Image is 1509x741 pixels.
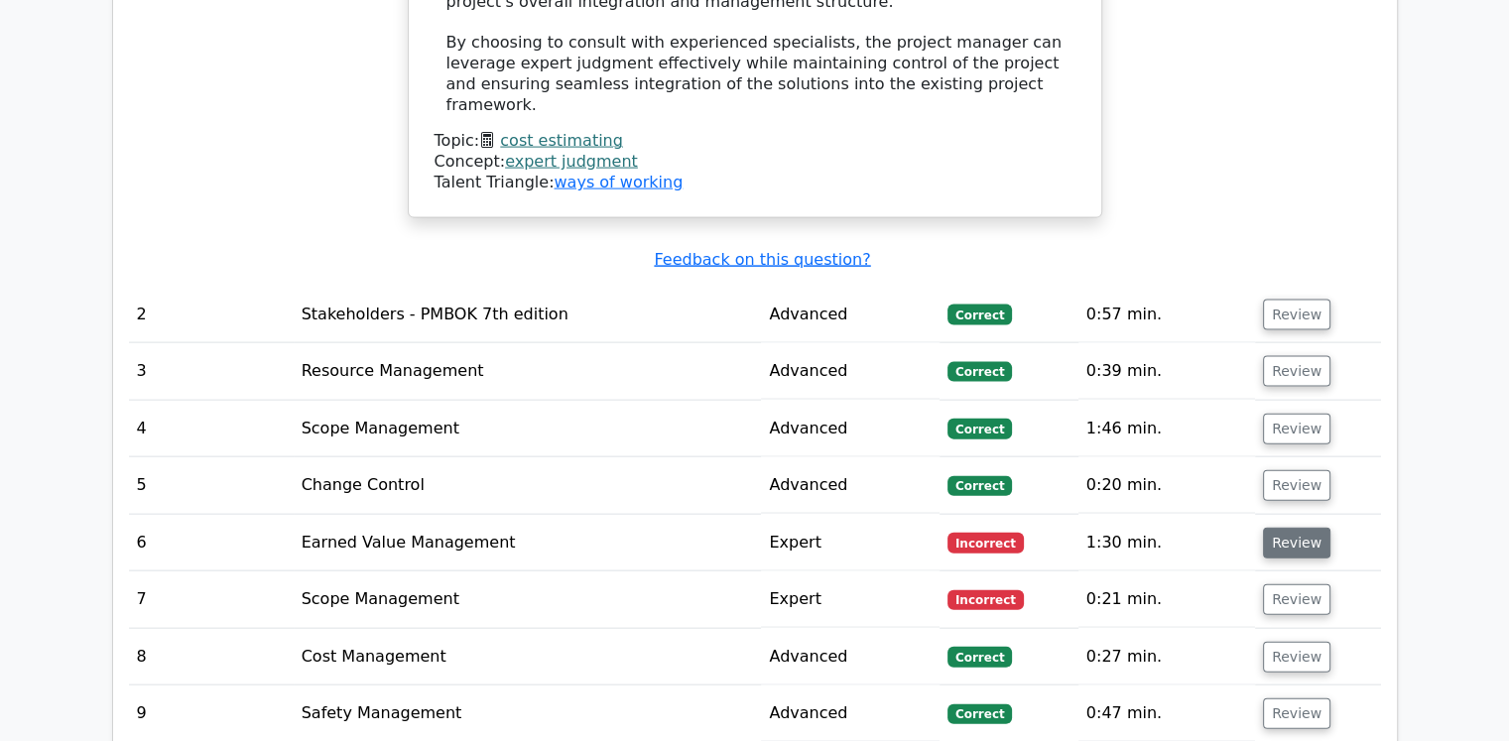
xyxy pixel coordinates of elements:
a: expert judgment [505,152,638,171]
td: Advanced [761,287,940,343]
span: Correct [947,305,1012,324]
td: 1:46 min. [1078,401,1255,457]
td: Scope Management [294,571,762,628]
button: Review [1263,356,1330,387]
td: 0:20 min. [1078,457,1255,514]
td: Advanced [761,401,940,457]
td: Advanced [761,343,940,400]
td: 1:30 min. [1078,515,1255,571]
td: 5 [129,457,294,514]
span: Incorrect [947,590,1024,610]
span: Correct [947,704,1012,724]
button: Review [1263,698,1330,729]
td: Scope Management [294,401,762,457]
span: Correct [947,362,1012,382]
td: 4 [129,401,294,457]
td: Change Control [294,457,762,514]
td: 0:57 min. [1078,287,1255,343]
div: Topic: [435,131,1075,152]
button: Review [1263,528,1330,558]
button: Review [1263,470,1330,501]
button: Review [1263,414,1330,444]
button: Review [1263,584,1330,615]
span: Incorrect [947,533,1024,553]
td: Earned Value Management [294,515,762,571]
span: Correct [947,419,1012,438]
div: Talent Triangle: [435,131,1075,192]
a: Feedback on this question? [654,250,870,269]
a: ways of working [554,173,683,191]
div: Concept: [435,152,1075,173]
td: 6 [129,515,294,571]
td: 3 [129,343,294,400]
td: Expert [761,515,940,571]
td: 0:39 min. [1078,343,1255,400]
td: 2 [129,287,294,343]
td: Stakeholders - PMBOK 7th edition [294,287,762,343]
td: Resource Management [294,343,762,400]
a: cost estimating [500,131,623,150]
span: Correct [947,476,1012,496]
span: Correct [947,647,1012,667]
td: 0:21 min. [1078,571,1255,628]
td: Advanced [761,629,940,685]
td: 8 [129,629,294,685]
td: Advanced [761,457,940,514]
button: Review [1263,300,1330,330]
td: Expert [761,571,940,628]
td: Cost Management [294,629,762,685]
td: 0:27 min. [1078,629,1255,685]
td: 7 [129,571,294,628]
button: Review [1263,642,1330,673]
